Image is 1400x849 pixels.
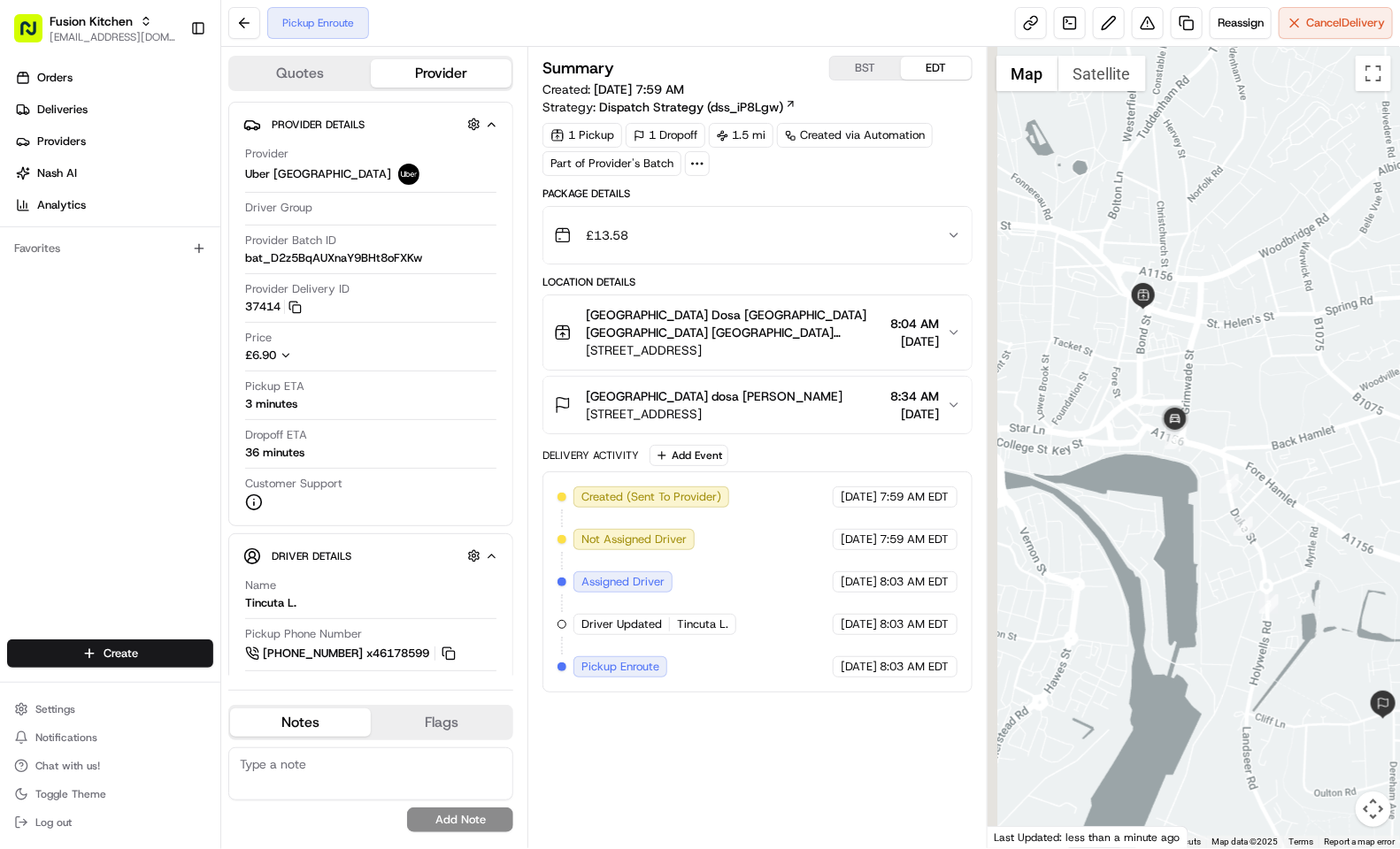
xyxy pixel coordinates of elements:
[1218,15,1264,31] span: Reassign
[35,257,135,275] span: Knowledge Base
[245,166,391,182] span: Uber [GEOGRAPHIC_DATA]
[245,250,422,266] span: bat_D2z5BqAUXnaY9BHt8oFXKw
[125,300,214,314] a: Powered byPylon
[7,159,220,187] a: Nash AI
[18,19,53,54] img: Nash
[988,826,1188,848] div: Last Updated: less than a minute ago
[881,659,950,675] span: 8:03 AM EDT
[263,646,429,662] span: [PHONE_NUMBER] x46178599
[1234,516,1253,536] div: 4
[7,639,213,668] button: Create
[230,708,371,737] button: Notes
[543,295,972,370] button: [GEOGRAPHIC_DATA] Dosa [GEOGRAPHIC_DATA] [GEOGRAPHIC_DATA] [GEOGRAPHIC_DATA] [GEOGRAPHIC_DATA] [G...
[581,616,662,632] span: Driver Updated
[586,341,884,359] span: [STREET_ADDRESS]
[245,379,304,394] span: Pickup ETA
[626,123,705,148] div: 1 Dropoff
[7,753,213,778] button: Chat with us!
[37,102,88,118] span: Deliveries
[398,164,419,185] img: uber-new-logo.jpeg
[35,730,97,745] span: Notifications
[586,226,628,244] span: £13.58
[891,387,940,405] span: 8:34 AM
[586,306,884,341] span: [GEOGRAPHIC_DATA] Dosa [GEOGRAPHIC_DATA] [GEOGRAPHIC_DATA] [GEOGRAPHIC_DATA] [GEOGRAPHIC_DATA] [G...
[7,697,213,722] button: Settings
[272,118,365,132] span: Provider Details
[881,489,950,505] span: 7:59 AM EDT
[245,427,307,443] span: Dropoff ETA
[1259,594,1279,614] div: 3
[301,175,322,196] button: Start new chat
[7,191,220,219] a: Analytics
[542,80,684,98] span: Created:
[1210,7,1272,39] button: Reassign
[371,59,512,88] button: Provider
[50,30,176,44] button: [EMAIL_ADDRESS][DOMAIN_NAME]
[891,315,940,333] span: 8:04 AM
[7,810,213,835] button: Log out
[50,12,133,30] button: Fusion Kitchen
[46,115,292,134] input: Clear
[1356,56,1391,91] button: Toggle fullscreen view
[245,281,350,297] span: Provider Delivery ID
[245,330,272,346] span: Price
[245,233,336,249] span: Provider Batch ID
[167,257,284,275] span: API Documentation
[1356,792,1391,827] button: Map camera controls
[37,70,73,86] span: Orders
[581,659,659,675] span: Pickup Enroute
[37,165,77,181] span: Nash AI
[245,595,296,611] div: Tincuta L.
[245,577,276,593] span: Name
[586,405,842,423] span: [STREET_ADDRESS]
[841,659,877,675] span: [DATE]
[7,234,213,263] div: Favorites
[841,574,877,590] span: [DATE]
[777,123,933,148] a: Created via Automation
[176,301,214,314] span: Pylon
[35,702,75,716] span: Settings
[7,7,183,50] button: Fusion Kitchen[EMAIL_ADDRESS][DOMAIN_NAME]
[841,616,877,632] span: [DATE]
[543,377,972,433] button: [GEOGRAPHIC_DATA] dosa [PERSON_NAME][STREET_ADDRESS]8:34 AM[DATE]
[371,708,512,737] button: Flags
[230,59,371,88] button: Quotes
[542,123,622,148] div: 1 Pickup
[142,250,291,282] a: 💻API Documentation
[1058,56,1146,91] button: Show satellite imagery
[35,759,100,773] span: Chat with us!
[1279,7,1393,39] button: CancelDelivery
[1212,837,1278,846] span: Map data ©2025
[1306,15,1385,31] span: Cancel Delivery
[1288,837,1313,846] a: Terms (opens in new tab)
[245,644,458,663] a: [PHONE_NUMBER] x46178599
[992,825,1050,848] img: Google
[245,445,304,461] div: 36 minutes
[901,57,972,80] button: EDT
[996,56,1058,91] button: Show street map
[7,96,220,124] a: Deliveries
[245,299,302,315] button: 37414
[18,72,322,100] p: Welcome 👋
[18,259,32,273] div: 📗
[1165,430,1185,449] div: 6
[599,98,783,116] span: Dispatch Strategy (dss_iP8Lgw)
[992,825,1050,848] a: Open this area in Google Maps (opens a new window)
[581,574,665,590] span: Assigned Driver
[891,405,940,423] span: [DATE]
[542,448,639,463] div: Delivery Activity
[586,387,842,405] span: [GEOGRAPHIC_DATA] dosa [PERSON_NAME]
[35,787,106,801] span: Toggle Theme
[677,616,728,632] span: Tincuta L.
[243,541,498,570] button: Driver Details
[18,170,50,202] img: 1736555255976-a54dd68f-1ca7-489b-9aae-adbdc363a1c4
[542,98,796,116] div: Strategy:
[7,127,220,156] a: Providers
[881,532,950,547] span: 7:59 AM EDT
[104,646,138,662] span: Create
[830,57,901,80] button: BST
[60,187,224,202] div: We're available if you need us!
